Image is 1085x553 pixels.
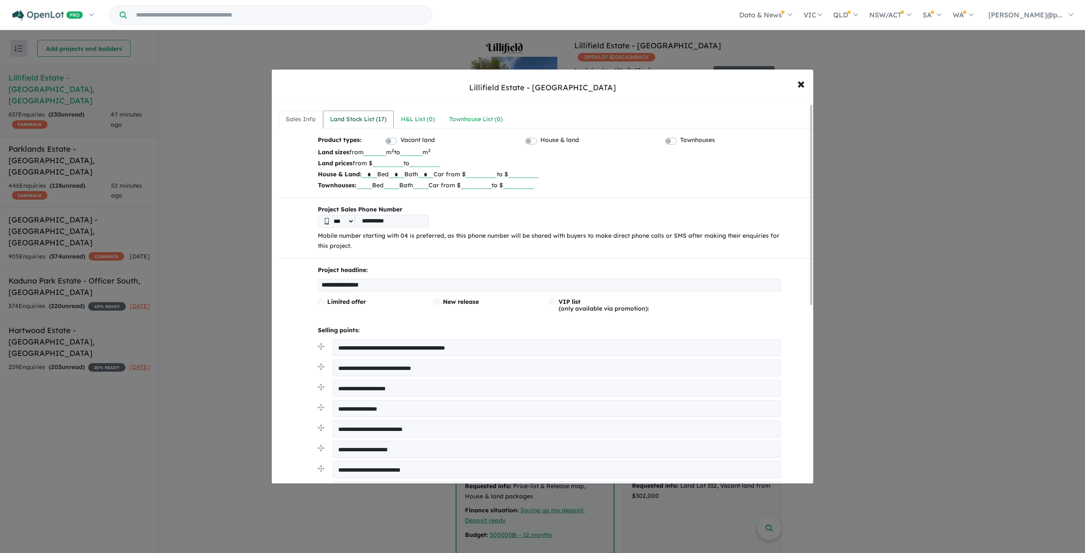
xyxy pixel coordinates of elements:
[318,325,781,336] p: Selling points:
[318,181,356,189] b: Townhouses:
[318,135,362,147] b: Product types:
[318,231,781,251] p: Mobile number starting with 04 is preferred, as this phone number will be shared with buyers to m...
[318,147,781,158] p: from m to m
[318,364,324,370] img: drag.svg
[797,74,805,92] span: ×
[559,298,581,306] span: VIP list
[318,159,353,167] b: Land prices
[128,6,430,24] input: Try estate name, suburb, builder or developer
[988,11,1063,19] span: [PERSON_NAME]@p...
[286,114,316,125] div: Sales Info
[318,158,781,169] p: from $ to
[401,114,435,125] div: H&L List ( 0 )
[318,343,324,350] img: drag.svg
[318,265,781,275] p: Project headline:
[318,170,362,178] b: House & Land:
[318,180,781,191] p: Bed Bath Car from $ to $
[318,445,324,451] img: drag.svg
[428,147,431,153] sup: 2
[318,465,324,472] img: drag.svg
[325,218,329,225] img: Phone icon
[330,114,387,125] div: Land Stock List ( 17 )
[469,82,616,93] div: Lillifield Estate - [GEOGRAPHIC_DATA]
[318,169,781,180] p: Bed Bath Car from $ to $
[12,10,83,21] img: Openlot PRO Logo White
[401,135,435,145] label: Vacant land
[318,148,349,156] b: Land sizes
[392,147,394,153] sup: 2
[318,205,781,215] b: Project Sales Phone Number
[443,298,479,306] span: New release
[318,384,324,390] img: drag.svg
[318,425,324,431] img: drag.svg
[318,404,324,411] img: drag.svg
[540,135,579,145] label: House & land
[559,298,649,312] span: (only available via promotion):
[680,135,715,145] label: Townhouses
[327,298,366,306] span: Limited offer
[449,114,503,125] div: Townhouse List ( 0 )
